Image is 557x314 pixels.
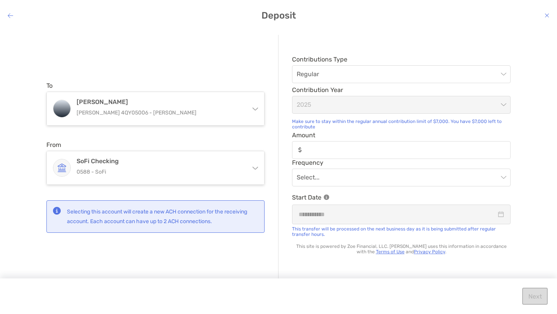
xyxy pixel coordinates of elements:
img: SoFi Checking [53,159,70,176]
label: To [46,82,53,89]
p: 0588 - SoFi [77,167,244,177]
p: Selecting this account will create a new ACH connection for the receiving account. Each account c... [67,207,258,226]
p: Start Date [292,193,511,202]
img: Information Icon [324,195,329,200]
img: status icon [53,207,61,215]
p: [PERSON_NAME] 4QY05006 - [PERSON_NAME] [77,108,244,118]
img: input icon [298,147,302,153]
a: Privacy Policy [414,249,445,254]
input: Amountinput icon [305,147,510,153]
a: Terms of Use [376,249,405,254]
p: This site is powered by Zoe Financial, LLC. [PERSON_NAME] uses this information in accordance wit... [292,244,511,254]
span: Contributions Type [292,56,511,63]
div: This transfer will be processed on the next business day as it is being submitted after regular t... [292,226,511,237]
span: Amount [292,131,511,139]
span: Contribution Year [292,86,511,94]
span: 2025 [297,96,506,113]
h4: SoFi Checking [77,157,244,165]
img: Roth IRA [53,100,70,117]
div: Make sure to stay within the regular annual contribution limit of $7,000. You have $7,000 left to... [292,119,511,130]
span: Regular [297,66,506,83]
label: From [46,141,61,148]
h4: [PERSON_NAME] [77,98,244,106]
span: Frequency [292,159,511,166]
